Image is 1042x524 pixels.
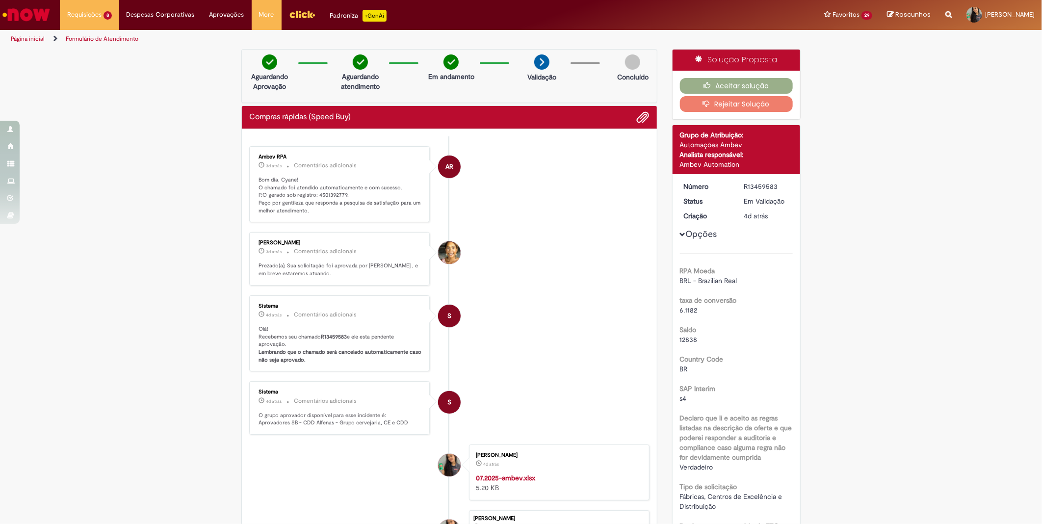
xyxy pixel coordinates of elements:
div: Cyane Oliveira Elias Silvestre [438,454,461,476]
p: Concluído [617,72,649,82]
time: 28/08/2025 17:31:15 [744,211,768,220]
div: Sistema [259,303,422,309]
span: Rascunhos [895,10,931,19]
p: Aguardando Aprovação [246,72,293,91]
img: check-circle-green.png [353,54,368,70]
span: 8 [104,11,112,20]
a: Formulário de Atendimento [66,35,138,43]
b: Country Code [680,355,724,364]
div: Ambev RPA [438,156,461,178]
img: check-circle-green.png [262,54,277,70]
div: [PERSON_NAME] [473,516,644,522]
b: Lembrando que o chamado será cancelado automaticamente caso não seja aprovado. [259,348,423,364]
div: Padroniza [330,10,387,22]
span: 3d atrás [266,249,282,255]
span: BRL - Brazilian Real [680,276,737,285]
b: Tipo de solicitação [680,482,737,491]
div: Analista responsável: [680,150,793,159]
small: Comentários adicionais [294,161,357,170]
div: System [438,391,461,414]
p: Bom dia, Cyane! O chamado foi atendido automaticamente e com sucesso. P.O gerado sob registro: 45... [259,176,422,215]
div: Ana Flavia Silva Moreira [438,241,461,264]
div: [PERSON_NAME] [476,452,639,458]
span: Favoritos [833,10,860,20]
img: arrow-next.png [534,54,549,70]
img: ServiceNow [1,5,52,25]
span: 3d atrás [266,163,282,169]
img: img-circle-grey.png [625,54,640,70]
span: 12838 [680,335,698,344]
b: Declaro que li e aceito as regras listadas na descrição da oferta e que poderei responder a audit... [680,414,792,462]
b: R13459583 [321,333,347,341]
span: AR [445,155,453,179]
button: Aceitar solução [680,78,793,94]
div: Ambev Automation [680,159,793,169]
div: Grupo de Atribuição: [680,130,793,140]
span: 4d atrás [483,461,499,467]
span: Fábricas, Centros de Excelência e Distribuição [680,492,784,511]
span: s4 [680,394,687,403]
p: Aguardando atendimento [337,72,384,91]
dt: Status [677,196,737,206]
time: 29/08/2025 10:28:45 [266,249,282,255]
div: 5.20 KB [476,473,639,493]
span: S [447,391,451,414]
span: 4d atrás [266,312,282,318]
small: Comentários adicionais [294,311,357,319]
p: Olá! Recebemos seu chamado e ele esta pendente aprovação. [259,325,422,364]
span: BR [680,365,688,373]
img: click_logo_yellow_360x200.png [289,7,315,22]
div: Automações Ambev [680,140,793,150]
div: 28/08/2025 17:31:15 [744,211,789,221]
span: Requisições [67,10,102,20]
p: +GenAi [363,10,387,22]
span: Despesas Corporativas [127,10,195,20]
b: Saldo [680,325,697,334]
dt: Número [677,182,737,191]
time: 28/08/2025 17:31:24 [266,398,282,404]
span: 4d atrás [266,398,282,404]
time: 28/08/2025 17:31:13 [483,461,499,467]
time: 28/08/2025 17:31:27 [266,312,282,318]
b: RPA Moeda [680,266,715,275]
button: Adicionar anexos [637,111,650,124]
img: check-circle-green.png [443,54,459,70]
a: Página inicial [11,35,45,43]
div: Sistema [259,389,422,395]
span: Verdadeiro [680,463,713,472]
button: Rejeitar Solução [680,96,793,112]
dt: Criação [677,211,737,221]
span: [PERSON_NAME] [985,10,1035,19]
div: Em Validação [744,196,789,206]
span: Aprovações [209,10,244,20]
a: 07.2025-ambev.xlsx [476,473,535,482]
div: R13459583 [744,182,789,191]
p: Validação [527,72,556,82]
small: Comentários adicionais [294,397,357,405]
span: 29 [861,11,872,20]
p: O grupo aprovador disponível para esse incidente é: Aprovadores SB - CDD Alfenas - Grupo cervejar... [259,412,422,427]
ul: Trilhas de página [7,30,687,48]
h2: Compras rápidas (Speed Buy) Histórico de tíquete [249,113,351,122]
b: taxa de conversão [680,296,737,305]
div: System [438,305,461,327]
div: Solução Proposta [673,50,801,71]
p: Em andamento [428,72,474,81]
span: 6.1182 [680,306,698,314]
div: [PERSON_NAME] [259,240,422,246]
time: 30/08/2025 09:07:03 [266,163,282,169]
b: SAP Interim [680,384,716,393]
div: Ambev RPA [259,154,422,160]
p: Prezado(a), Sua solicitação foi aprovada por [PERSON_NAME] , e em breve estaremos atuando. [259,262,422,277]
a: Rascunhos [887,10,931,20]
small: Comentários adicionais [294,247,357,256]
span: 4d atrás [744,211,768,220]
span: More [259,10,274,20]
span: S [447,304,451,328]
